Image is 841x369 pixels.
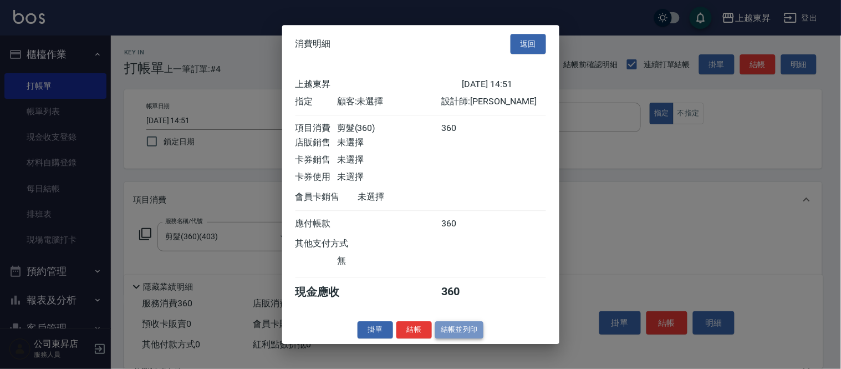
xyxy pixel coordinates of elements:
div: [DATE] 14:51 [462,79,546,90]
div: 上越東昇 [295,79,462,90]
div: 店販銷售 [295,137,337,149]
button: 返回 [511,34,546,54]
div: 未選擇 [337,171,441,183]
div: 會員卡銷售 [295,191,358,203]
button: 結帳 [396,321,432,338]
div: 顧客: 未選擇 [337,96,441,108]
div: 無 [337,255,441,267]
div: 項目消費 [295,123,337,134]
span: 消費明細 [295,38,331,49]
div: 360 [441,123,483,134]
div: 360 [441,285,483,300]
div: 360 [441,218,483,230]
div: 未選擇 [337,137,441,149]
button: 結帳並列印 [435,321,483,338]
div: 其他支付方式 [295,238,379,250]
button: 掛單 [358,321,393,338]
div: 現金應收 [295,285,358,300]
div: 卡券銷售 [295,154,337,166]
div: 指定 [295,96,337,108]
div: 未選擇 [337,154,441,166]
div: 剪髮(360) [337,123,441,134]
div: 設計師: [PERSON_NAME] [441,96,546,108]
div: 未選擇 [358,191,462,203]
div: 卡券使用 [295,171,337,183]
div: 應付帳款 [295,218,337,230]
